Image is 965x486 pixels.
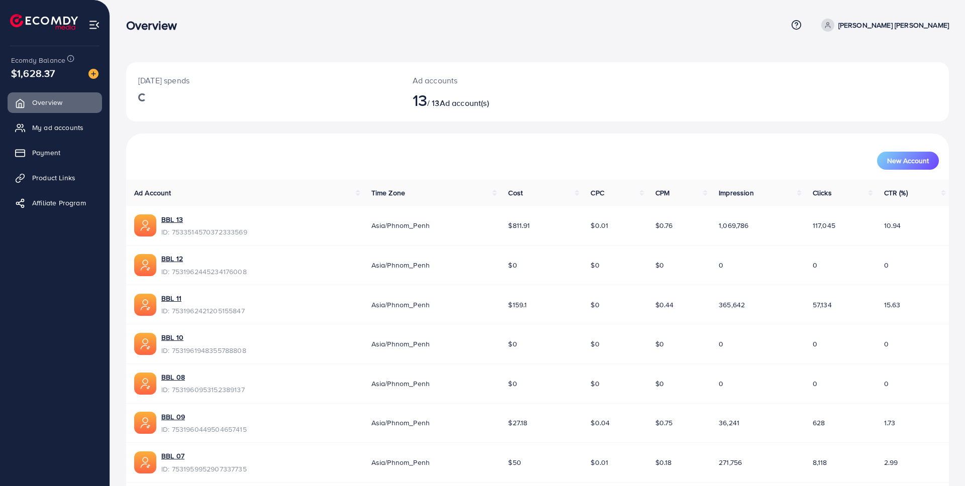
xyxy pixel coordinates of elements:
img: image [88,69,99,79]
a: BBL 12 [161,254,183,264]
span: $0.75 [655,418,673,428]
a: Overview [8,92,102,112]
span: $0 [508,260,517,270]
span: Affiliate Program [32,198,86,208]
span: 0 [884,260,889,270]
span: $50 [508,457,521,467]
a: Affiliate Program [8,193,102,213]
span: 13 [413,88,427,111]
span: ID: 7531961948355788808 [161,345,246,355]
span: Payment [32,148,60,158]
img: ic-ads-acc.e4c84228.svg [134,373,156,395]
span: 36,241 [719,418,739,428]
span: 0 [719,260,723,270]
span: 628 [813,418,825,428]
span: 1,069,786 [719,220,748,230]
span: 10.94 [884,220,901,230]
span: 2.99 [884,457,898,467]
span: $0 [591,339,599,349]
h3: Overview [126,18,185,33]
span: $0 [655,339,664,349]
span: $0 [591,379,599,389]
span: $0 [508,379,517,389]
span: Asia/Phnom_Penh [371,379,430,389]
span: $0 [508,339,517,349]
span: Cost [508,188,523,198]
span: ID: 7531962421205155847 [161,306,245,316]
span: ID: 7531959952907337735 [161,464,247,474]
a: Payment [8,143,102,163]
span: Asia/Phnom_Penh [371,300,430,310]
span: ID: 7531962445234176008 [161,267,247,277]
span: 8,118 [813,457,827,467]
span: CPM [655,188,669,198]
img: ic-ads-acc.e4c84228.svg [134,412,156,434]
span: Impression [719,188,754,198]
span: Ad Account [134,188,171,198]
span: Ad account(s) [440,97,489,108]
span: $0.76 [655,220,673,230]
span: Overview [32,97,62,107]
span: $0.04 [591,418,610,428]
span: $0 [591,300,599,310]
span: Asia/Phnom_Penh [371,418,430,428]
span: Asia/Phnom_Penh [371,457,430,467]
span: $27.18 [508,418,527,428]
span: 0 [719,379,723,389]
span: My ad accounts [32,123,83,133]
span: Asia/Phnom_Penh [371,260,430,270]
a: Product Links [8,168,102,188]
span: 365,642 [719,300,745,310]
a: [PERSON_NAME] [PERSON_NAME] [817,19,949,32]
a: BBL 09 [161,412,185,422]
span: 1.73 [884,418,896,428]
span: 15.63 [884,300,901,310]
img: ic-ads-acc.e4c84228.svg [134,333,156,355]
img: ic-ads-acc.e4c84228.svg [134,294,156,316]
span: $0 [655,260,664,270]
span: $0.01 [591,220,608,230]
img: ic-ads-acc.e4c84228.svg [134,451,156,473]
span: $0.01 [591,457,608,467]
span: $811.91 [508,220,530,230]
span: 57,134 [813,300,832,310]
a: My ad accounts [8,117,102,138]
img: logo [10,14,78,30]
span: 271,756 [719,457,742,467]
h2: / 13 [413,90,594,109]
span: 0 [813,339,817,349]
span: $0 [655,379,664,389]
img: ic-ads-acc.e4c84228.svg [134,214,156,236]
img: ic-ads-acc.e4c84228.svg [134,254,156,276]
span: 0 [813,379,817,389]
span: $159.1 [508,300,527,310]
span: 0 [813,260,817,270]
img: menu [88,19,100,31]
button: New Account [877,152,939,170]
p: [PERSON_NAME] [PERSON_NAME] [838,19,949,31]
span: CTR (%) [884,188,908,198]
span: Asia/Phnom_Penh [371,220,430,230]
span: $1,628.37 [11,66,55,80]
span: Ecomdy Balance [11,55,65,65]
p: Ad accounts [413,74,594,86]
span: ID: 7533514570372333569 [161,227,247,237]
span: Asia/Phnom_Penh [371,339,430,349]
span: Product Links [32,173,75,183]
a: BBL 07 [161,451,184,461]
span: 117,045 [813,220,835,230]
span: $0 [591,260,599,270]
span: $0.44 [655,300,674,310]
span: 0 [719,339,723,349]
a: BBL 13 [161,214,183,224]
a: BBL 08 [161,372,185,382]
a: BBL 11 [161,293,181,303]
span: ID: 7531960953152389137 [161,385,245,395]
span: Time Zone [371,188,405,198]
span: New Account [887,157,929,164]
span: CPC [591,188,604,198]
span: ID: 7531960449504657415 [161,424,247,434]
span: $0.18 [655,457,672,467]
span: 0 [884,379,889,389]
a: BBL 10 [161,332,183,342]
